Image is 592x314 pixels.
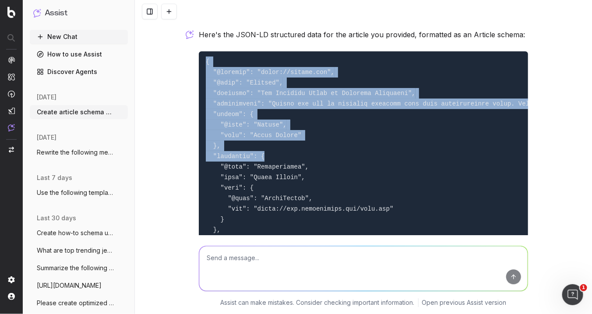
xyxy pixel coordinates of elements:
[8,73,15,81] img: Intelligence
[30,186,128,200] button: Use the following template: SEO Summary
[8,90,15,98] img: Activation
[30,226,128,240] button: Create how-to schema using the following
[37,108,114,116] span: Create article schema for the following
[30,145,128,159] button: Rewrite the following meta description u
[30,279,128,293] button: [URL][DOMAIN_NAME]
[37,299,114,307] span: Please create optimized titles and descr
[30,65,128,79] a: Discover Agents
[30,47,128,61] a: How to use Assist
[37,148,114,157] span: Rewrite the following meta description u
[33,7,124,19] button: Assist
[8,56,15,64] img: Analytics
[37,173,72,182] span: last 7 days
[37,133,56,142] span: [DATE]
[7,7,15,18] img: Botify logo
[8,124,15,131] img: Assist
[45,7,67,19] h1: Assist
[37,93,56,102] span: [DATE]
[37,281,102,290] span: [URL][DOMAIN_NAME]
[8,276,15,283] img: Setting
[9,147,14,153] img: Switch project
[30,243,128,258] button: What are top trending jewelry product ty
[199,28,528,41] p: Here's the JSON-LD structured data for the article you provided, formatted as an Article schema:
[30,261,128,275] button: Summarize the following from a results p
[37,188,114,197] span: Use the following template: SEO Summary
[37,214,76,222] span: last 30 days
[580,284,587,291] span: 1
[30,296,128,310] button: Please create optimized titles and descr
[30,30,128,44] button: New Chat
[422,298,507,307] a: Open previous Assist version
[33,9,41,17] img: Assist
[37,229,114,237] span: Create how-to schema using the following
[221,298,415,307] p: Assist can make mistakes. Consider checking important information.
[562,284,583,305] iframe: Intercom live chat
[37,264,114,272] span: Summarize the following from a results p
[37,246,114,255] span: What are top trending jewelry product ty
[186,30,194,39] img: Botify assist logo
[8,107,15,114] img: Studio
[30,105,128,119] button: Create article schema for the following
[8,293,15,300] img: My account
